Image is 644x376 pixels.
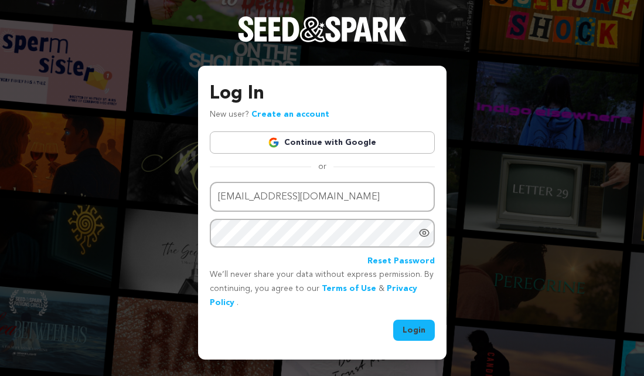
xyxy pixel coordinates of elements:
p: New user? [210,108,329,122]
h3: Log In [210,80,435,108]
img: Seed&Spark Logo [238,16,407,42]
a: Create an account [251,110,329,118]
span: or [311,161,333,172]
a: Reset Password [367,255,435,269]
a: Seed&Spark Homepage [238,16,407,66]
a: Show password as plain text. Warning: this will display your password on the screen. [418,227,430,239]
input: Email address [210,182,435,212]
a: Continue with Google [210,131,435,154]
p: We’ll never share your data without express permission. By continuing, you agree to our & . [210,268,435,310]
a: Terms of Use [322,284,376,293]
img: Google logo [268,137,280,148]
button: Login [393,320,435,341]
